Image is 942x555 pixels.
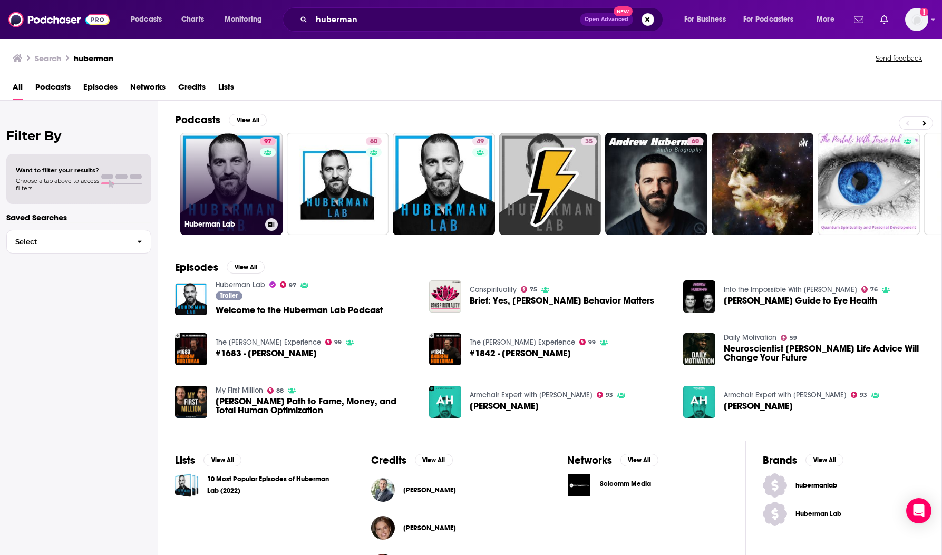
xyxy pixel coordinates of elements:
[6,128,151,143] h2: Filter By
[906,498,931,523] div: Open Intercom Messenger
[267,387,284,394] a: 88
[763,454,843,467] a: BrandsView All
[175,386,207,418] img: Dr. Andrew Huberman’s Path to Fame, Money, and Total Human Optimization
[429,333,461,365] img: #1842 - Andrew Huberman
[181,12,204,27] span: Charts
[920,8,928,16] svg: Add a profile image
[781,335,798,341] a: 59
[6,230,151,254] button: Select
[216,306,383,315] a: Welcome to the Huberman Lab Podcast
[736,11,809,28] button: open menu
[743,12,794,27] span: For Podcasters
[13,79,23,100] span: All
[600,480,651,488] span: Scicomm Media
[175,473,199,497] a: 10 Most Popular Episodes of Huberman Lab (2022)
[620,454,658,466] button: View All
[905,8,928,31] button: Show profile menu
[470,296,654,305] span: Brief: Yes, [PERSON_NAME] Behavior Matters
[216,338,321,347] a: The Joe Rogan Experience
[567,454,658,467] a: NetworksView All
[325,339,342,345] a: 99
[683,386,715,418] img: Andrew Huberman
[470,285,517,294] a: Conspirituality
[429,280,461,313] img: Brief: Yes, Huberman’s Behavior Matters
[216,349,317,358] a: #1683 - Andrew Huberman
[184,220,261,229] h3: Huberman Lab
[403,486,456,494] span: [PERSON_NAME]
[6,212,151,222] p: Saved Searches
[83,79,118,100] a: Episodes
[131,12,162,27] span: Podcasts
[220,293,238,299] span: Trailer
[429,386,461,418] a: Andrew Huberman
[175,454,241,467] a: ListsView All
[606,393,613,397] span: 93
[860,393,867,397] span: 93
[724,344,925,362] a: Neuroscientist Andrew Huberman’s Life Advice Will Change Your Future
[795,510,858,518] span: Huberman Lab
[178,79,206,100] a: Credits
[530,287,537,292] span: 75
[371,454,406,467] h2: Credits
[809,11,848,28] button: open menu
[588,340,596,345] span: 99
[585,137,593,147] span: 35
[724,402,793,411] a: Andrew Huberman
[180,133,283,235] a: 97Huberman Lab
[371,516,395,540] img: Amy Huberman
[870,287,878,292] span: 76
[579,339,596,345] a: 99
[216,397,416,415] a: Dr. Andrew Huberman’s Path to Fame, Money, and Total Human Optimization
[817,12,834,27] span: More
[724,333,776,342] a: Daily Motivation
[567,473,729,498] a: Scicomm Media logoScicomm Media
[174,11,210,28] a: Charts
[597,392,614,398] a: 93
[567,473,591,498] img: Scicomm Media logo
[470,338,575,347] a: The Joe Rogan Experience
[470,391,593,400] a: Armchair Expert with Dax Shepard
[905,8,928,31] img: User Profile
[229,114,267,126] button: View All
[415,454,453,466] button: View All
[790,336,797,340] span: 59
[175,283,207,315] img: Welcome to the Huberman Lab Podcast
[74,53,113,63] h3: huberman
[260,137,276,145] a: 97
[366,137,382,145] a: 60
[16,177,99,192] span: Choose a tab above to access filters.
[216,386,263,395] a: My First Million
[470,349,571,358] a: #1842 - Andrew Huberman
[227,261,265,274] button: View All
[175,454,195,467] h2: Lists
[130,79,166,100] a: Networks
[175,113,220,126] h2: Podcasts
[585,17,628,22] span: Open Advanced
[477,137,484,147] span: 49
[687,137,703,145] a: 60
[905,8,928,31] span: Logged in as azatarain
[724,296,877,305] a: Andrew Huberman’s Guide to Eye Health
[16,167,99,174] span: Want to filter your results?
[724,344,925,362] span: Neuroscientist [PERSON_NAME] Life Advice Will Change Your Future
[287,133,389,235] a: 60
[580,13,633,26] button: Open AdvancedNew
[683,333,715,365] img: Neuroscientist Andrew Huberman’s Life Advice Will Change Your Future
[684,12,726,27] span: For Business
[403,524,456,532] span: [PERSON_NAME]
[724,391,847,400] a: Armchair Expert with Dax Shepard
[312,11,580,28] input: Search podcasts, credits, & more...
[218,79,234,100] span: Lists
[521,286,538,293] a: 75
[8,9,110,30] img: Podchaser - Follow, Share and Rate Podcasts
